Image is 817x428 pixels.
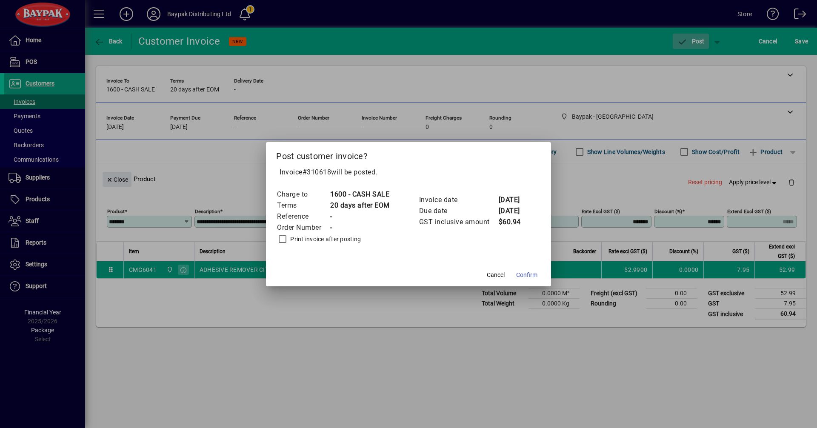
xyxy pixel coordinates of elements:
[482,268,509,283] button: Cancel
[419,217,498,228] td: GST inclusive amount
[266,142,551,167] h2: Post customer invoice?
[276,167,541,177] p: Invoice will be posted .
[330,189,390,200] td: 1600 - CASH SALE
[498,205,532,217] td: [DATE]
[330,200,390,211] td: 20 days after EOM
[419,194,498,205] td: Invoice date
[330,222,390,233] td: -
[498,194,532,205] td: [DATE]
[516,271,537,280] span: Confirm
[330,211,390,222] td: -
[277,222,330,233] td: Order Number
[277,200,330,211] td: Terms
[303,168,331,176] span: #310618
[289,235,361,243] label: Print invoice after posting
[513,268,541,283] button: Confirm
[498,217,532,228] td: $60.94
[419,205,498,217] td: Due date
[487,271,505,280] span: Cancel
[277,189,330,200] td: Charge to
[277,211,330,222] td: Reference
